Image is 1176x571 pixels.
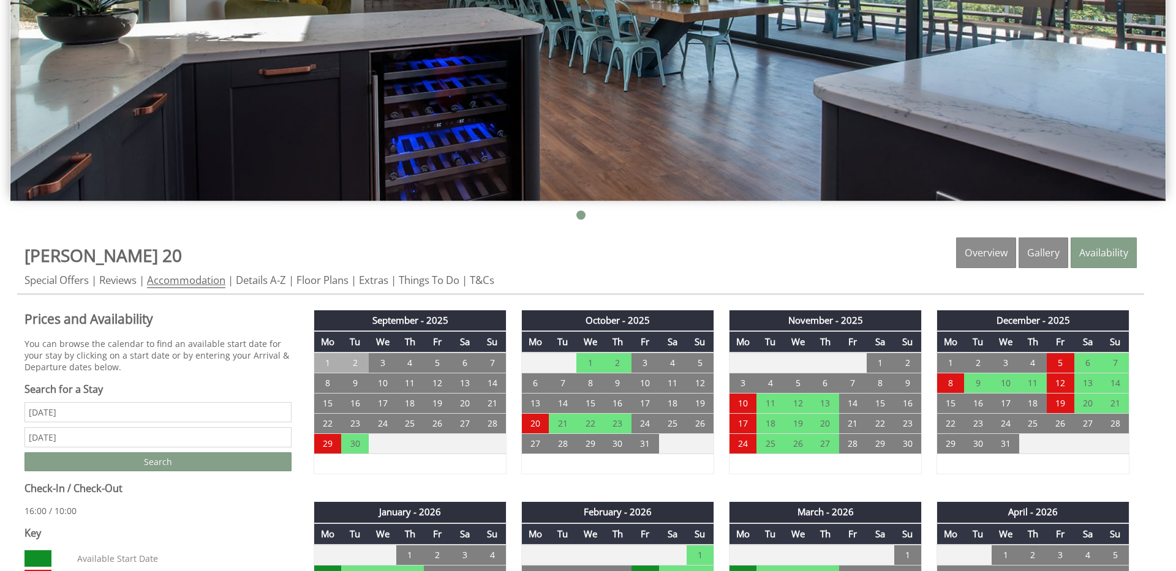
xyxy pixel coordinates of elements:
h3: Check-In / Check-Out [24,482,292,495]
td: 10 [729,394,757,414]
td: 12 [1047,373,1074,394]
td: 21 [839,414,867,434]
td: 1 [576,353,604,373]
td: 5 [1102,545,1129,565]
td: 9 [341,373,369,394]
td: 2 [341,353,369,373]
th: Sa [659,523,687,545]
th: Fr [424,331,451,353]
p: 16:00 / 10:00 [24,505,292,517]
th: October - 2025 [522,310,714,331]
td: 12 [784,394,812,414]
td: 10 [992,373,1019,394]
th: Mo [314,523,342,545]
th: Su [687,331,714,353]
td: 6 [451,353,479,373]
td: 7 [479,353,507,373]
th: Tu [964,331,992,353]
td: 28 [479,414,507,434]
td: 20 [812,414,839,434]
th: Fr [839,331,867,353]
td: 25 [396,414,424,434]
td: 15 [576,394,604,414]
td: 3 [631,353,659,373]
a: Accommodation [147,273,225,288]
dd: Available Start Date [75,550,288,567]
td: 30 [341,434,369,454]
td: 24 [631,414,659,434]
td: 26 [1047,414,1074,434]
td: 30 [894,434,922,454]
td: 13 [522,394,549,414]
td: 29 [937,434,965,454]
td: 15 [867,394,894,414]
td: 17 [631,394,659,414]
td: 27 [451,414,479,434]
td: 21 [479,394,507,414]
td: 10 [631,373,659,394]
td: 8 [314,373,342,394]
th: Sa [867,523,894,545]
td: 5 [424,353,451,373]
td: 5 [1047,353,1074,373]
td: 6 [1074,353,1102,373]
input: Search [24,452,292,471]
td: 14 [549,394,576,414]
td: 19 [784,414,812,434]
th: Sa [1074,523,1102,545]
td: 7 [1102,353,1129,373]
td: 14 [839,394,867,414]
td: 9 [964,373,992,394]
a: Things To Do [399,273,459,287]
td: 20 [451,394,479,414]
td: 4 [756,373,784,394]
a: [PERSON_NAME] 20 [24,244,182,267]
th: Fr [839,523,867,545]
td: 18 [659,394,687,414]
td: 24 [992,414,1019,434]
td: 23 [604,414,631,434]
td: 20 [1074,394,1102,414]
th: Th [396,331,424,353]
th: Sa [659,331,687,353]
th: Mo [729,331,757,353]
th: We [576,331,604,353]
th: Th [812,331,839,353]
td: 3 [369,353,396,373]
td: 11 [756,394,784,414]
td: 21 [549,414,576,434]
th: January - 2026 [314,502,507,523]
th: December - 2025 [937,310,1129,331]
td: 25 [1019,414,1047,434]
th: Th [604,523,631,545]
td: 19 [687,394,714,414]
th: We [992,523,1019,545]
th: We [369,523,396,545]
h3: Key [24,526,292,540]
a: Special Offers [24,273,89,287]
th: Fr [424,523,451,545]
td: 27 [812,434,839,454]
th: Fr [1047,331,1074,353]
td: 4 [1074,545,1102,565]
td: 4 [659,353,687,373]
td: 28 [549,434,576,454]
th: Mo [522,331,549,353]
a: Gallery [1019,237,1068,268]
td: 25 [659,414,687,434]
td: 2 [424,545,451,565]
td: 25 [756,434,784,454]
td: 8 [867,373,894,394]
td: 21 [1102,394,1129,414]
td: 12 [424,373,451,394]
td: 4 [396,353,424,373]
td: 12 [687,373,714,394]
td: 23 [894,414,922,434]
td: 2 [964,353,992,373]
th: Tu [549,331,576,353]
a: Details A-Z [236,273,286,287]
td: 10 [369,373,396,394]
td: 1 [396,545,424,565]
th: Mo [314,331,342,353]
td: 27 [1074,414,1102,434]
